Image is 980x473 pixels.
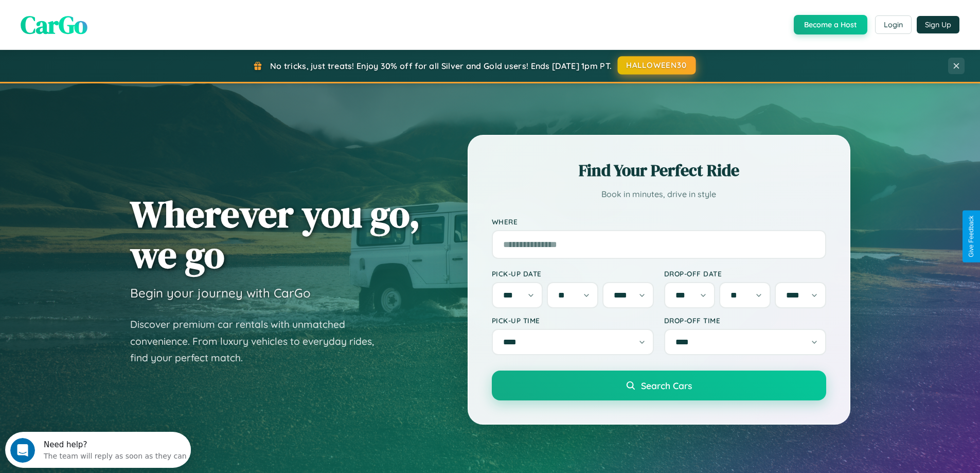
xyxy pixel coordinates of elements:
[664,269,826,278] label: Drop-off Date
[39,17,182,28] div: The team will reply as soon as they can
[968,216,975,257] div: Give Feedback
[130,194,420,275] h1: Wherever you go, we go
[492,159,826,182] h2: Find Your Perfect Ride
[492,371,826,400] button: Search Cars
[917,16,959,33] button: Sign Up
[875,15,912,34] button: Login
[492,187,826,202] p: Book in minutes, drive in style
[794,15,867,34] button: Become a Host
[664,316,826,325] label: Drop-off Time
[270,61,612,71] span: No tricks, just treats! Enjoy 30% off for all Silver and Gold users! Ends [DATE] 1pm PT.
[39,9,182,17] div: Need help?
[130,285,311,301] h3: Begin your journey with CarGo
[21,8,87,42] span: CarGo
[641,380,692,391] span: Search Cars
[4,4,191,32] div: Open Intercom Messenger
[130,316,387,366] p: Discover premium car rentals with unmatched convenience. From luxury vehicles to everyday rides, ...
[492,316,654,325] label: Pick-up Time
[492,217,826,226] label: Where
[618,56,696,75] button: HALLOWEEN30
[5,432,191,468] iframe: Intercom live chat discovery launcher
[10,438,35,463] iframe: Intercom live chat
[492,269,654,278] label: Pick-up Date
